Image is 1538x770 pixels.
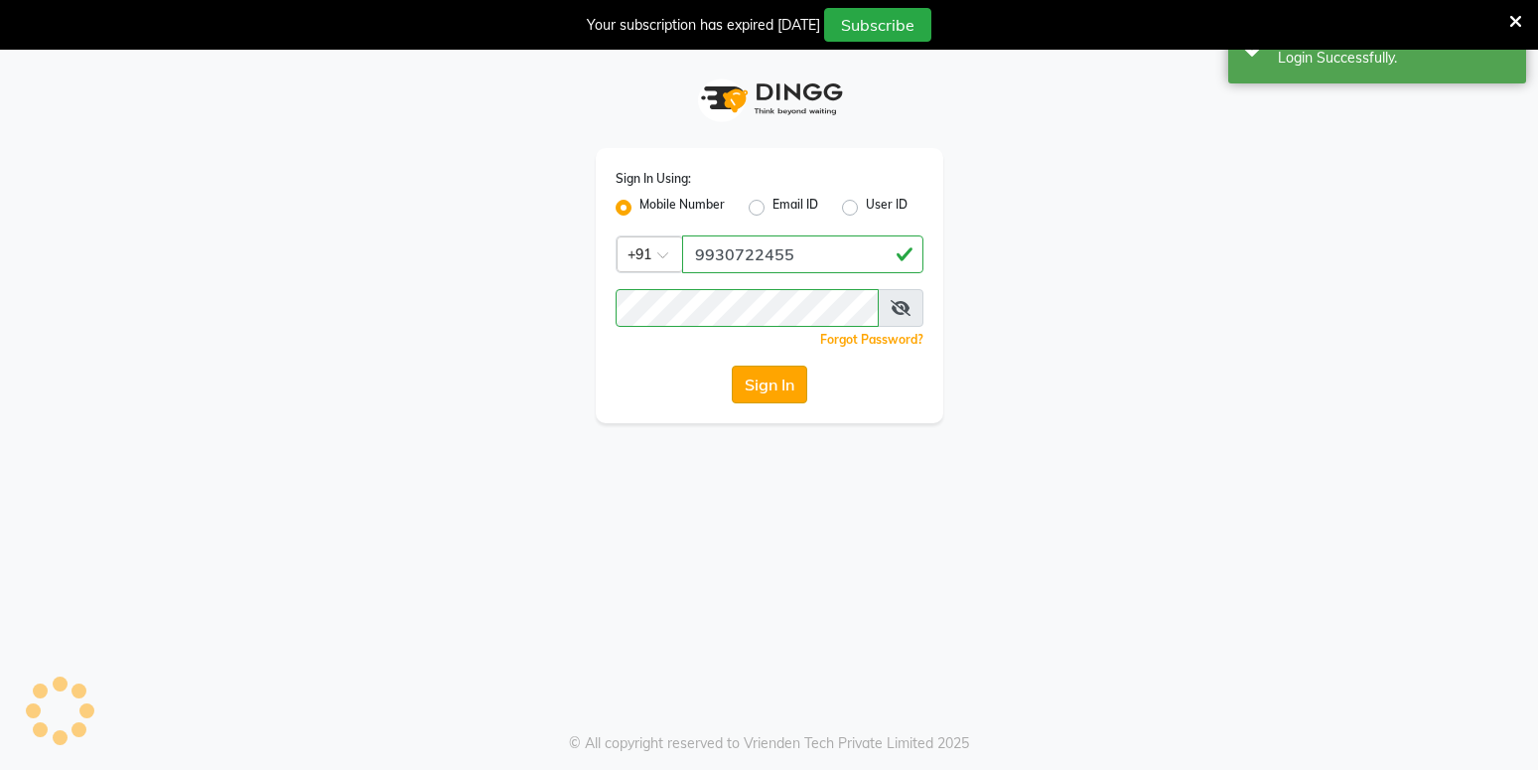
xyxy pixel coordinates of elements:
img: logo1.svg [690,70,849,128]
label: Mobile Number [639,196,725,220]
div: Your subscription has expired [DATE] [587,15,820,36]
button: Subscribe [824,8,931,42]
label: User ID [866,196,908,220]
label: Email ID [772,196,818,220]
label: Sign In Using: [616,170,691,188]
input: Username [682,235,923,273]
input: Username [616,289,879,327]
div: Login Successfully. [1278,48,1511,69]
a: Forgot Password? [820,332,923,347]
button: Sign In [732,366,807,403]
